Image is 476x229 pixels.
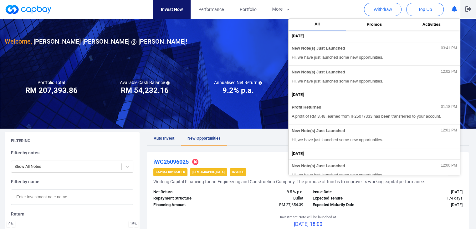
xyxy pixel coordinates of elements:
span: New Note(s) Just Launched [292,70,345,75]
span: Hi, we have just launched some new opportunities. [292,78,457,84]
div: Net Return [149,189,228,195]
button: Activities [403,19,460,30]
span: Profit Returned [292,105,321,110]
button: Withdraw [364,3,402,16]
span: Performance [198,6,224,13]
h5: Available Cash Balance [120,80,170,85]
h3: RM 207,393.86 [25,85,78,95]
h5: Filtering [11,138,30,144]
span: Hi, we have just launched some new opportunities. [292,172,457,178]
span: Hi, we have just launched some new opportunities. [292,137,457,143]
span: Auto Invest [154,136,174,141]
h5: Annualised Net Return [214,80,262,85]
button: Profit Returned01:18 PMA profit of RM 3.48, earned from IF25077333 has been transferred to your a... [289,101,460,124]
button: New Note(s) Just Launched12:00 PMHi, we have just launched some new opportunities. [289,159,460,183]
strong: [DEMOGRAPHIC_DATA] [192,170,225,174]
p: [DATE] 18:00 [280,220,336,228]
button: New Note(s) Just Launched12:02 PMHi, we have just launched some new opportunities. [289,66,460,89]
span: Activities [422,22,441,27]
div: 174 days [388,195,467,202]
h5: Portfolio Total [38,80,65,85]
div: Financing Amount [149,202,228,208]
span: New Note(s) Just Launched [292,46,345,51]
div: Expected Tenure [308,195,387,202]
h5: Return [11,211,133,217]
button: New Note(s) Just Launched12:01 PMHi, we have just launched some new opportunities. [289,124,460,148]
h5: Working Capital Financing for an Engineering and Construction Company. The purpose of fund is to ... [153,179,425,184]
u: iWC25096025 [153,158,189,165]
h3: [PERSON_NAME] [PERSON_NAME] @ [PERSON_NAME] ! [5,36,187,46]
span: 01:18 PM [441,105,457,109]
span: Top Up [418,6,432,13]
span: Welcome, [5,38,32,45]
span: Hi, we have just launched some new opportunities. [292,54,457,61]
span: All [315,22,320,26]
div: Bullet [228,195,308,202]
strong: CapBay Diversified [156,170,185,174]
span: New Note(s) Just Launched [292,129,345,133]
span: New Note(s) Just Launched [292,164,345,168]
span: Promos [367,22,382,27]
h3: 9.2% p.a. [222,85,253,95]
span: [DATE] [292,151,304,157]
span: [DATE] [292,92,304,98]
button: All [289,19,346,30]
div: 15 % [130,222,137,226]
span: New Opportunities [187,136,221,141]
input: Enter investment note name [11,189,133,205]
div: Repayment Structure [149,195,228,202]
span: 12:02 PM [441,70,457,74]
div: Issue Date [308,189,387,195]
span: [DATE] [292,33,304,40]
span: 03:41 PM [441,46,457,51]
div: 8.5 % p.a. [228,189,308,195]
div: [DATE] [388,202,467,208]
button: Top Up [406,3,444,16]
span: 12:00 PM [441,163,457,168]
div: Expected Maturity Date [308,202,387,208]
div: [DATE] [388,189,467,195]
span: A profit of RM 3.48, earned from IF25077333 has been transferred to your account. [292,113,457,120]
button: New Note(s) Just Launched03:41 PMHi, we have just launched some new opportunities. [289,42,460,66]
h5: Filter by name [11,179,133,184]
span: RM 27,654.39 [279,202,303,207]
span: Portfolio [239,6,256,13]
div: 0 % [8,222,14,226]
span: 12:01 PM [441,128,457,133]
strong: Invoice [232,170,244,174]
h5: Filter by notes [11,150,133,156]
p: Investment Note will be launched at [280,215,336,220]
button: Promos [346,19,403,30]
h3: RM 54,232.16 [121,85,169,95]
